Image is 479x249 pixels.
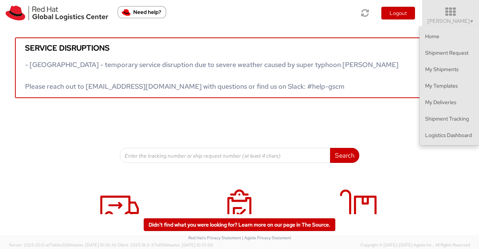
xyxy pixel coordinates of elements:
a: My Templates [419,78,479,94]
span: - [GEOGRAPHIC_DATA] - temporary service disruption due to severe weather caused by super typhoon ... [25,60,399,91]
a: Shipment Request [419,45,479,61]
a: Shipment Tracking [419,110,479,127]
a: My Deliveries [419,94,479,110]
span: Copyright © [DATE]-[DATE] Agistix Inc., All Rights Reserved [360,242,470,248]
button: Need help? [118,6,166,18]
a: Didn't find what you were looking for? Learn more on our page in The Source. [144,218,335,231]
button: Logout [381,7,415,19]
a: My Shipments [419,61,479,78]
img: rh-logistics-00dfa346123c4ec078e1.svg [6,6,108,21]
span: master, [DATE] 10:25:00 [167,242,213,248]
span: ▼ [470,18,474,24]
a: Logistics Dashboard [419,127,479,143]
input: Enter the tracking number or ship request number (at least 4 chars) [120,148,330,163]
span: master, [DATE] 10:36:36 [71,242,116,248]
a: Red Hat's Privacy Statement [188,235,241,240]
span: Server: 2025.20.0-af7a6be3001 [9,242,116,248]
span: Client: 2025.18.0-37e85b1 [118,242,213,248]
a: | Agistix Privacy Statement [242,235,291,240]
a: Service disruptions - [GEOGRAPHIC_DATA] - temporary service disruption due to severe weather caus... [15,37,464,98]
span: [PERSON_NAME] [427,18,474,24]
a: Home [419,28,479,45]
h5: Service disruptions [25,44,454,52]
button: Search [330,148,359,163]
